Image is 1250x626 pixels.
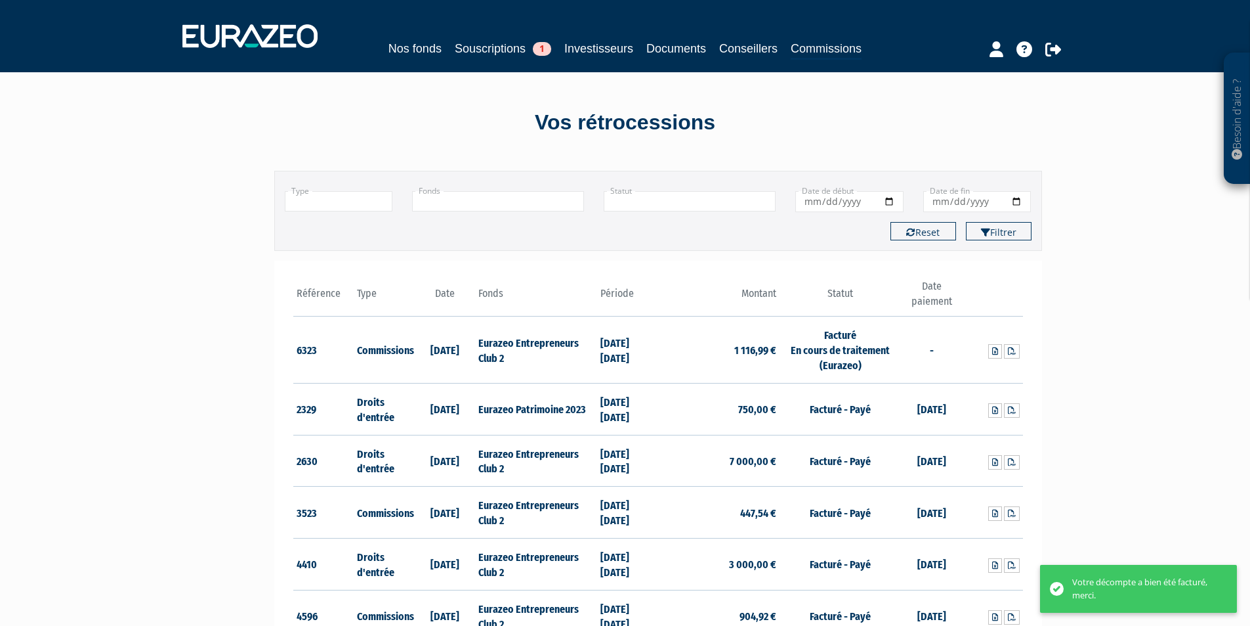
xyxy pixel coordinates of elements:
[251,108,999,138] div: Vos rétrocessions
[182,24,318,48] img: 1732889491-logotype_eurazeo_blanc_rvb.png
[354,383,415,435] td: Droits d'entrée
[901,487,962,539] td: [DATE]
[780,279,901,317] th: Statut
[475,383,596,435] td: Eurazeo Patrimoine 2023
[415,383,476,435] td: [DATE]
[658,538,780,590] td: 3 000,00 €
[415,435,476,487] td: [DATE]
[475,538,596,590] td: Eurazeo Entrepreneurs Club 2
[597,279,658,317] th: Période
[597,317,658,384] td: [DATE] [DATE]
[415,487,476,539] td: [DATE]
[658,279,780,317] th: Montant
[1230,60,1245,178] p: Besoin d'aide ?
[1072,576,1217,602] div: Votre décompte a bien été facturé, merci.
[354,279,415,317] th: Type
[564,39,633,58] a: Investisseurs
[354,317,415,384] td: Commissions
[354,435,415,487] td: Droits d'entrée
[658,317,780,384] td: 1 116,99 €
[354,538,415,590] td: Droits d'entrée
[415,538,476,590] td: [DATE]
[901,538,962,590] td: [DATE]
[901,383,962,435] td: [DATE]
[901,317,962,384] td: -
[901,435,962,487] td: [DATE]
[293,487,354,539] td: 3523
[475,487,596,539] td: Eurazeo Entrepreneurs Club 2
[533,42,551,56] span: 1
[966,222,1031,240] button: Filtrer
[455,39,551,58] a: Souscriptions1
[475,317,596,384] td: Eurazeo Entrepreneurs Club 2
[780,538,901,590] td: Facturé - Payé
[597,487,658,539] td: [DATE] [DATE]
[780,487,901,539] td: Facturé - Payé
[293,435,354,487] td: 2630
[415,279,476,317] th: Date
[293,538,354,590] td: 4410
[780,383,901,435] td: Facturé - Payé
[415,317,476,384] td: [DATE]
[293,383,354,435] td: 2329
[475,279,596,317] th: Fonds
[293,279,354,317] th: Référence
[475,435,596,487] td: Eurazeo Entrepreneurs Club 2
[658,383,780,435] td: 750,00 €
[597,435,658,487] td: [DATE] [DATE]
[780,317,901,384] td: Facturé En cours de traitement (Eurazeo)
[780,435,901,487] td: Facturé - Payé
[890,222,956,240] button: Reset
[719,39,778,58] a: Conseillers
[293,317,354,384] td: 6323
[354,487,415,539] td: Commissions
[658,435,780,487] td: 7 000,00 €
[901,279,962,317] th: Date paiement
[388,39,442,58] a: Nos fonds
[791,39,862,60] a: Commissions
[646,39,706,58] a: Documents
[658,487,780,539] td: 447,54 €
[597,383,658,435] td: [DATE] [DATE]
[597,538,658,590] td: [DATE] [DATE]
